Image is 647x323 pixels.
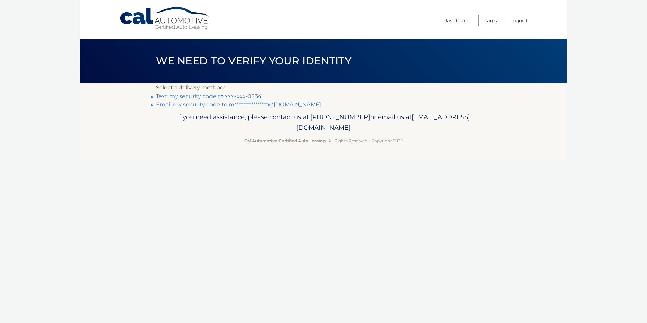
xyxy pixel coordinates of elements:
[160,137,487,144] p: - All Rights Reserved - Copyright 2025
[511,15,528,26] a: Logout
[244,138,326,143] strong: Cal Automotive Certified Auto Leasing
[156,93,262,100] a: Text my security code to xxx-xxx-0534
[160,112,487,133] p: If you need assistance, please contact us at: or email us at
[156,83,491,92] p: Select a delivery method:
[485,15,497,26] a: FAQ's
[156,55,351,67] span: We need to verify your identity
[444,15,471,26] a: Dashboard
[119,7,211,31] a: Cal Automotive
[310,113,370,121] span: [PHONE_NUMBER]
